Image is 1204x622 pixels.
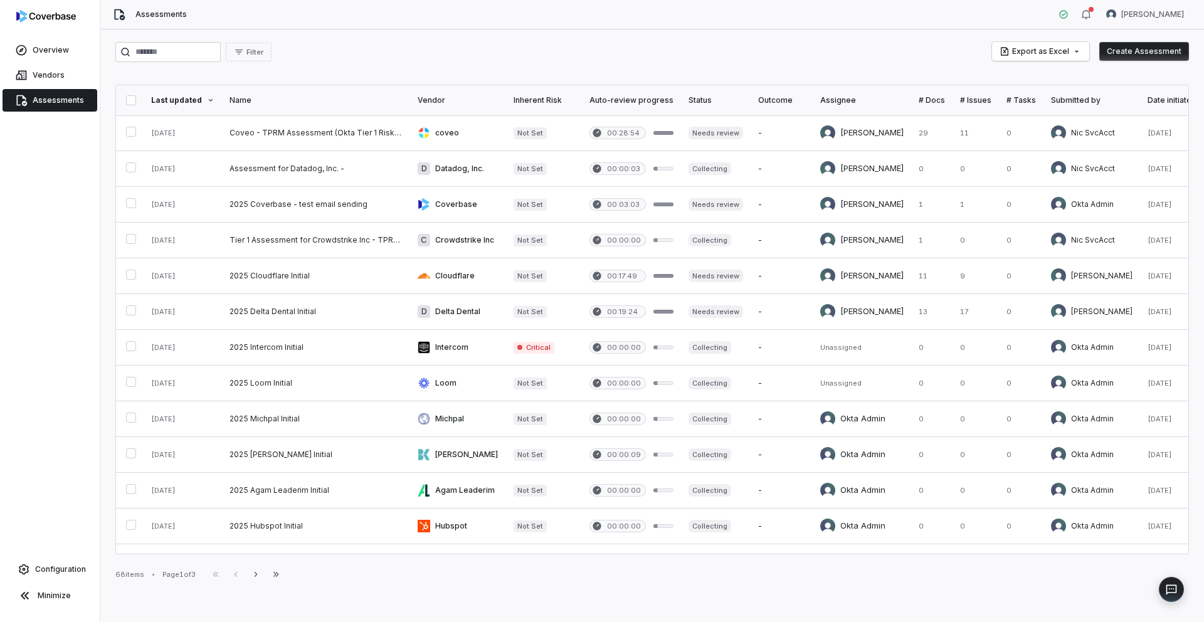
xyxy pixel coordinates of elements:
td: - [751,473,813,509]
img: Okta Admin avatar [1051,411,1066,426]
td: - [751,509,813,544]
img: Sayantan Bhattacherjee avatar [1051,268,1066,283]
a: Vendors [3,64,97,87]
img: Adeola Ajiginni avatar [820,233,835,248]
td: - [751,294,813,330]
div: Status [689,95,743,105]
img: Samuel Folarin avatar [820,125,835,140]
img: Sayantan Bhattacherjee avatar [1051,304,1066,319]
div: # Docs [919,95,945,105]
div: Name [230,95,403,105]
td: - [751,401,813,437]
td: - [751,115,813,151]
div: Page 1 of 3 [162,570,196,579]
span: Filter [246,48,263,57]
div: # Tasks [1006,95,1036,105]
div: 68 items [115,570,144,579]
button: Export as Excel [992,42,1089,61]
img: Nic SvcAcct avatar [1051,161,1066,176]
img: Okta Admin avatar [1051,376,1066,391]
button: Create Assessment [1099,42,1189,61]
img: Samuel Folarin avatar [1106,9,1116,19]
div: Outcome [758,95,805,105]
span: Vendors [33,70,65,80]
img: Samuel Folarin avatar [820,197,835,212]
td: - [751,544,813,580]
a: Assessments [3,89,97,112]
img: Nic SvcAcct avatar [1051,125,1066,140]
div: Vendor [418,95,499,105]
img: Sayantan Bhattacherjee avatar [820,161,835,176]
img: Sayantan Bhattacherjee avatar [820,268,835,283]
img: Okta Admin avatar [1051,197,1066,212]
div: # Issues [960,95,991,105]
span: Assessments [135,9,187,19]
button: Minimize [5,583,95,608]
img: Okta Admin avatar [1051,340,1066,355]
div: • [152,570,155,579]
span: Overview [33,45,69,55]
span: Minimize [38,591,71,601]
img: Okta Admin avatar [820,483,835,498]
td: - [751,366,813,401]
td: - [751,330,813,366]
img: Okta Admin avatar [820,447,835,462]
div: Submitted by [1051,95,1133,105]
div: Last updated [151,95,214,105]
span: Configuration [35,564,86,574]
img: Okta Admin avatar [1051,447,1066,462]
img: Okta Admin avatar [820,411,835,426]
td: - [751,258,813,294]
td: - [751,187,813,223]
img: Okta Admin avatar [1051,519,1066,534]
img: Nic SvcAcct avatar [1051,233,1066,248]
div: Inherent Risk [514,95,574,105]
span: Assessments [33,95,84,105]
img: Okta Admin avatar [1051,483,1066,498]
div: Assignee [820,95,904,105]
td: - [751,437,813,473]
td: - [751,223,813,258]
a: Configuration [5,558,95,581]
img: Okta Admin avatar [820,519,835,534]
div: Auto-review progress [589,95,673,105]
button: Samuel Folarin avatar[PERSON_NAME] [1099,5,1191,24]
td: - [751,151,813,187]
img: Sayantan Bhattacherjee avatar [820,304,835,319]
span: [PERSON_NAME] [1121,9,1184,19]
a: Overview [3,39,97,61]
img: logo-D7KZi-bG.svg [16,10,76,23]
button: Filter [226,43,272,61]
